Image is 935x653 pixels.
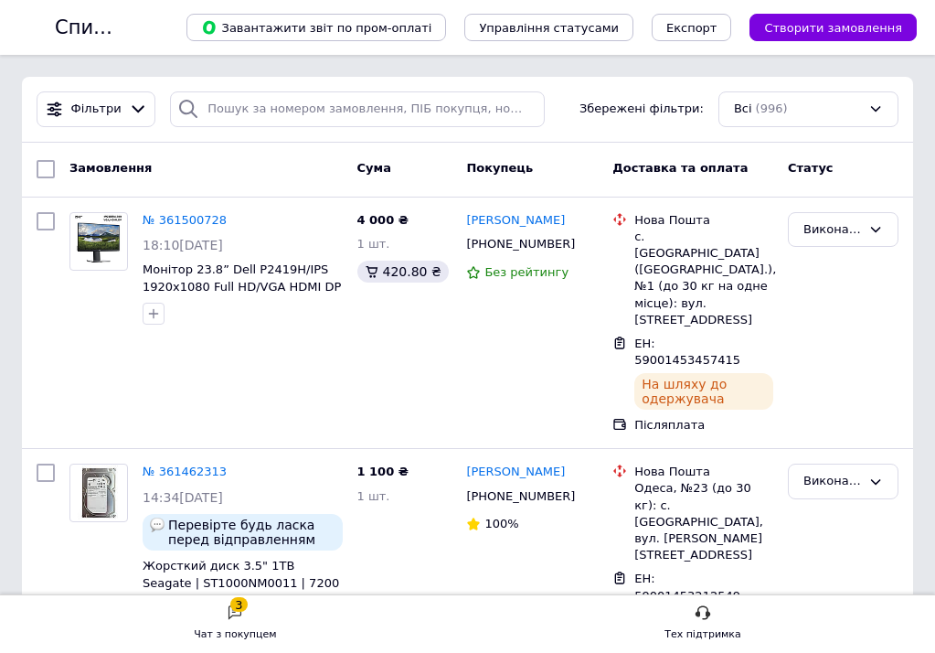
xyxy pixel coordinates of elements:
span: 100% [484,517,518,530]
div: Тех підтримка [664,626,741,644]
img: Фото товару [78,465,121,521]
span: Замовлення [69,161,152,175]
div: Виконано [803,472,861,491]
div: Нова Пошта [634,212,773,229]
span: 14:34[DATE] [143,490,223,505]
span: Без рейтингу [484,265,568,279]
span: Управління статусами [479,21,619,35]
div: Нова Пошта [634,464,773,480]
input: Пошук за номером замовлення, ПІБ покупця, номером телефону, Email, номером накладної [170,91,545,127]
a: Фото товару [69,464,128,522]
div: Одеса, №23 (до 30 кг): с. [GEOGRAPHIC_DATA], вул. [PERSON_NAME][STREET_ADDRESS] [634,480,773,563]
a: Фото товару [69,212,128,271]
div: Чат з покупцем [194,626,276,644]
div: Виконано [803,220,861,240]
span: Доставка та оплата [612,161,748,175]
span: Завантажити звіт по пром-оплаті [201,19,431,36]
a: Монітор 23.8” Dell P2419H/IPS 1920x1080 Full HD/VGA HDMI DP USB Б/В [143,262,341,310]
span: Перевірте будь ласка перед відправленням стан диску: 1. Скільки годин напрацювання має диск за SM... [168,518,335,547]
a: Жорсткий диск 3.5" 1TB Seagate | ST1000NM0011 | 7200 об/хв | 64 MB | SATA III Б/В [143,559,339,606]
span: 4 000 ₴ [357,213,409,227]
div: с. [GEOGRAPHIC_DATA] ([GEOGRAPHIC_DATA].), №1 (до 30 кг на одне місце): вул. [STREET_ADDRESS] [634,229,773,328]
div: На шляху до одержувача [634,373,773,410]
span: Збережені фільтри: [579,101,704,118]
div: [PHONE_NUMBER] [462,485,579,508]
span: 1 шт. [357,489,390,503]
span: Покупець [466,161,533,175]
img: Фото товару [73,213,124,270]
div: Післяплата [634,417,773,434]
div: 420.80 ₴ [357,261,449,283]
span: 18:10[DATE] [143,238,223,252]
span: Всі [734,101,752,118]
button: Експорт [652,14,732,41]
span: Статус [788,161,834,175]
img: :speech_balloon: [150,518,165,532]
span: ЕН: 59001453212549 [634,572,740,603]
button: Створити замовлення [749,14,917,41]
span: Експорт [666,21,717,35]
h1: Список замовлень [55,16,240,38]
a: [PERSON_NAME] [466,464,565,481]
button: Управління статусами [464,14,633,41]
a: № 361500728 [143,213,227,227]
a: № 361462313 [143,465,227,478]
span: ЕН: 59001453457415 [634,337,740,368]
span: 1 100 ₴ [357,465,409,478]
button: Завантажити звіт по пром-оплаті [186,14,446,41]
div: [PHONE_NUMBER] [462,232,579,256]
span: Cума [357,161,391,175]
span: Створити замовлення [764,21,902,35]
span: 1 шт. [357,237,390,251]
div: 3 [230,597,247,612]
a: [PERSON_NAME] [466,212,565,230]
span: Фільтри [71,101,122,118]
a: Створити замовлення [731,20,917,34]
span: (996) [756,102,788,115]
